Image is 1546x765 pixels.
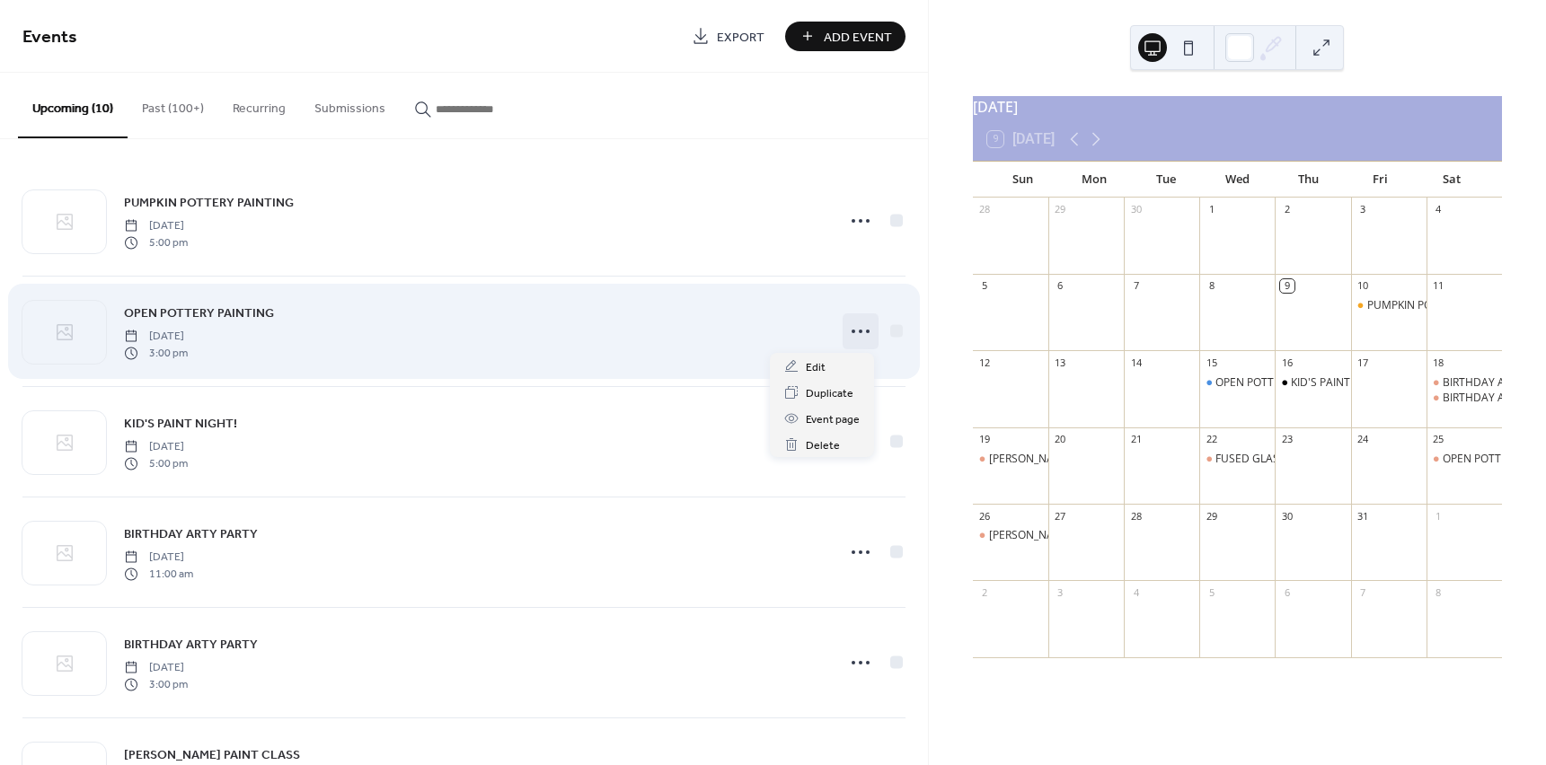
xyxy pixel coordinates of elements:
[1356,203,1370,216] div: 3
[1427,375,1502,391] div: BIRTHDAY ARTY PARTY
[124,550,193,566] span: [DATE]
[1129,203,1143,216] div: 30
[124,345,188,361] span: 3:00 pm
[22,20,77,55] span: Events
[124,676,188,692] span: 3:00 pm
[1205,203,1218,216] div: 1
[978,203,992,216] div: 28
[1129,356,1143,369] div: 14
[218,73,300,136] button: Recurring
[1351,298,1427,313] div: PUMPKIN POTTERY PAINTING
[1356,433,1370,446] div: 24
[1432,203,1445,216] div: 4
[1280,585,1294,599] div: 6
[124,634,258,655] a: BIRTHDAY ARTY PARTY
[1205,279,1218,293] div: 8
[806,358,826,377] span: Edit
[124,218,188,234] span: [DATE]
[973,528,1048,543] div: BOB ROSS PAINT CLASS
[1054,203,1067,216] div: 29
[300,73,400,136] button: Submissions
[1280,433,1294,446] div: 23
[1280,279,1294,293] div: 9
[1416,162,1488,198] div: Sat
[1356,509,1370,523] div: 31
[1054,279,1067,293] div: 6
[124,566,193,582] span: 11:00 am
[978,356,992,369] div: 12
[973,96,1502,118] div: [DATE]
[806,410,860,429] span: Event page
[1129,509,1143,523] div: 28
[1356,585,1370,599] div: 7
[1356,356,1370,369] div: 17
[124,455,188,471] span: 5:00 pm
[978,509,992,523] div: 26
[989,452,1142,467] div: [PERSON_NAME] PAINT CLASS
[124,523,258,544] a: BIRTHDAY ARTY PARTY
[1367,298,1515,313] div: PUMPKIN POTTERY PAINTING
[124,192,294,213] a: PUMPKIN POTTERY PAINTING
[124,525,258,544] span: BIRTHDAY ARTY PARTY
[124,439,188,455] span: [DATE]
[1054,585,1067,599] div: 3
[1356,279,1370,293] div: 10
[978,585,992,599] div: 2
[1201,162,1273,198] div: Wed
[1291,375,1389,391] div: KID'S PAINT NIGHT!
[806,384,853,403] span: Duplicate
[1427,391,1502,406] div: BIRTHDAY ARTY PARTY
[973,452,1048,467] div: BOB ROSS PAINT CLASS
[1280,509,1294,523] div: 30
[1432,509,1445,523] div: 1
[1345,162,1417,198] div: Fri
[1129,279,1143,293] div: 7
[124,746,300,765] span: [PERSON_NAME] PAINT CLASS
[124,329,188,345] span: [DATE]
[18,73,128,138] button: Upcoming (10)
[1130,162,1202,198] div: Tue
[717,28,764,47] span: Export
[989,528,1142,543] div: [PERSON_NAME] PAINT CLASS
[124,744,300,765] a: [PERSON_NAME] PAINT CLASS
[124,303,274,323] a: OPEN POTTERY PAINTING
[806,436,840,455] span: Delete
[1280,356,1294,369] div: 16
[978,279,992,293] div: 5
[128,73,218,136] button: Past (100+)
[1427,452,1502,467] div: OPEN POTTERY PAINTING
[124,415,237,434] span: KID'S PAINT NIGHT!
[1432,356,1445,369] div: 18
[1199,375,1275,391] div: OPEN POTTERY PAINTING
[1215,452,1406,467] div: FUSED GLASS CLASS [DATE] THEMED
[1280,203,1294,216] div: 2
[124,413,237,434] a: KID'S PAINT NIGHT!
[1432,433,1445,446] div: 25
[1205,356,1218,369] div: 15
[124,234,188,251] span: 5:00 pm
[1205,433,1218,446] div: 22
[124,194,294,213] span: PUMPKIN POTTERY PAINTING
[785,22,906,51] button: Add Event
[124,636,258,655] span: BIRTHDAY ARTY PARTY
[824,28,892,47] span: Add Event
[1205,585,1218,599] div: 5
[1215,375,1345,391] div: OPEN POTTERY PAINTING
[1058,162,1130,198] div: Mon
[1129,433,1143,446] div: 21
[124,660,188,676] span: [DATE]
[1275,375,1350,391] div: KID'S PAINT NIGHT!
[1129,585,1143,599] div: 4
[1199,452,1275,467] div: FUSED GLASS CLASS HALLOWEEN THEMED
[978,433,992,446] div: 19
[678,22,778,51] a: Export
[1054,356,1067,369] div: 13
[987,162,1059,198] div: Sun
[124,304,274,323] span: OPEN POTTERY PAINTING
[1054,433,1067,446] div: 20
[1205,509,1218,523] div: 29
[1432,279,1445,293] div: 11
[1432,585,1445,599] div: 8
[1054,509,1067,523] div: 27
